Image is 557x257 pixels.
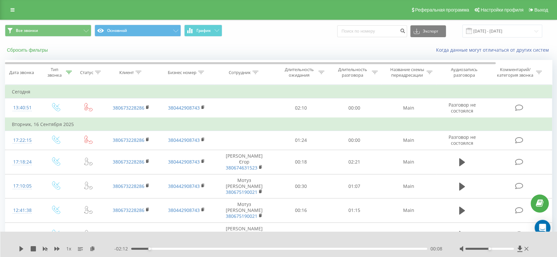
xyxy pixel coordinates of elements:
[168,183,200,189] a: 380442908743
[95,25,181,37] button: Основной
[168,137,200,143] a: 380442908743
[274,174,328,198] td: 00:30
[381,222,436,247] td: Main
[443,67,486,78] div: Аудиозапись разговора
[148,247,151,250] div: Accessibility label
[481,7,523,13] span: Настройки профиля
[281,67,317,78] div: Длительность ожидания
[328,222,381,247] td: 01:20
[113,159,144,165] a: 380673228286
[113,231,144,238] a: 380673228286
[45,67,64,78] div: Тип звонка
[168,231,200,238] a: 380442908743
[12,204,33,217] div: 12:41:38
[184,25,222,37] button: График
[328,150,381,174] td: 02:21
[168,207,200,213] a: 380442908743
[5,25,91,37] button: Все звонки
[274,150,328,174] td: 00:18
[436,47,552,53] a: Когда данные могут отличаться от других систем
[381,150,436,174] td: Main
[229,70,251,75] div: Сотрудник
[534,7,548,13] span: Выход
[274,222,328,247] td: 00:15
[274,198,328,223] td: 00:16
[12,101,33,114] div: 13:40:51
[226,165,257,171] a: 380674631523
[214,198,274,223] td: Мотуз [PERSON_NAME]
[335,67,370,78] div: Длительность разговора
[168,70,196,75] div: Бизнес номер
[5,47,51,53] button: Сбросить фильтры
[113,183,144,189] a: 380673228286
[113,137,144,143] a: 380673228286
[214,174,274,198] td: Мотуз [PERSON_NAME]
[328,174,381,198] td: 01:07
[66,245,71,252] span: 1 x
[410,25,446,37] button: Экспорт
[214,222,274,247] td: [PERSON_NAME] Єгор
[113,207,144,213] a: 380673228286
[12,228,33,241] div: 12:39:50
[328,98,381,118] td: 00:00
[114,245,131,252] span: - 02:12
[430,245,442,252] span: 00:08
[9,70,34,75] div: Дата звонка
[226,189,257,195] a: 380675190021
[337,25,407,37] input: Поиск по номеру
[381,198,436,223] td: Main
[12,156,33,168] div: 17:18:24
[448,134,476,146] span: Разговор не состоялся
[5,85,552,98] td: Сегодня
[12,180,33,193] div: 17:10:05
[168,159,200,165] a: 380442908743
[496,67,534,78] div: Комментарий/категория звонка
[448,102,476,114] span: Разговор не состоялся
[196,28,211,33] span: График
[214,150,274,174] td: [PERSON_NAME] Єгор
[381,98,436,118] td: Main
[5,118,552,131] td: Вторник, 16 Сентября 2025
[274,131,328,150] td: 01:24
[113,105,144,111] a: 380673228286
[226,213,257,219] a: 380675190021
[535,220,550,236] div: Open Intercom Messenger
[119,70,134,75] div: Клиент
[274,98,328,118] td: 02:10
[80,70,93,75] div: Статус
[415,7,469,13] span: Реферальная программа
[328,198,381,223] td: 01:15
[12,134,33,147] div: 17:22:15
[328,131,381,150] td: 00:00
[168,105,200,111] a: 380442908743
[488,247,491,250] div: Accessibility label
[381,174,436,198] td: Main
[381,131,436,150] td: Main
[390,67,425,78] div: Название схемы переадресации
[16,28,38,33] span: Все звонки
